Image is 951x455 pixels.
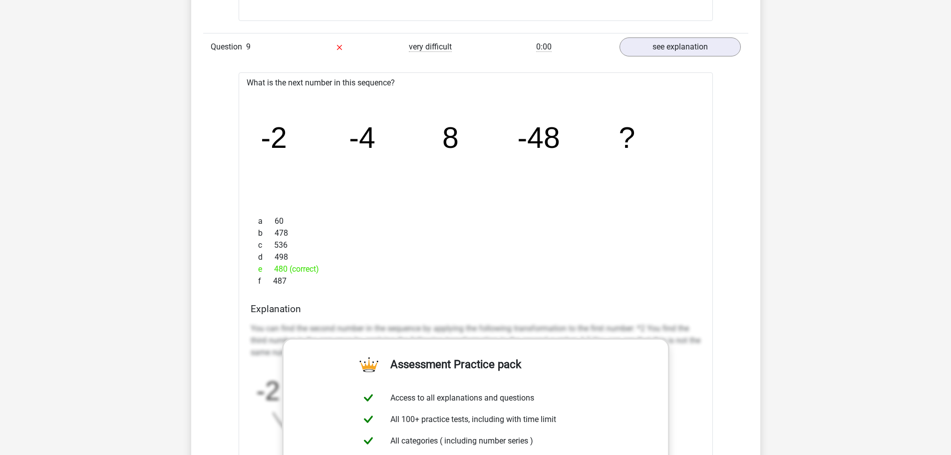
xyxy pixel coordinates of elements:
div: 487 [251,275,701,287]
tspan: 8 [442,122,459,155]
h4: Explanation [251,303,701,315]
tspan: -48 [518,122,560,155]
div: 60 [251,215,701,227]
span: c [258,239,274,251]
a: see explanation [620,37,741,56]
div: 498 [251,251,701,263]
span: very difficult [409,42,452,52]
span: d [258,251,275,263]
div: 536 [251,239,701,251]
span: 0:00 [536,42,552,52]
tspan: -4 [349,122,375,155]
tspan: ? [620,122,636,155]
span: e [258,263,274,275]
span: Question [211,41,246,53]
span: b [258,227,275,239]
span: 9 [246,42,251,51]
div: 478 [251,227,701,239]
span: a [258,215,275,227]
tspan: -2 [261,122,287,155]
span: f [258,275,273,287]
tspan: -2 [256,376,280,406]
p: You can find the second number in the sequence by applying the following transformation to the fi... [251,323,701,359]
div: 480 (correct) [251,263,701,275]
